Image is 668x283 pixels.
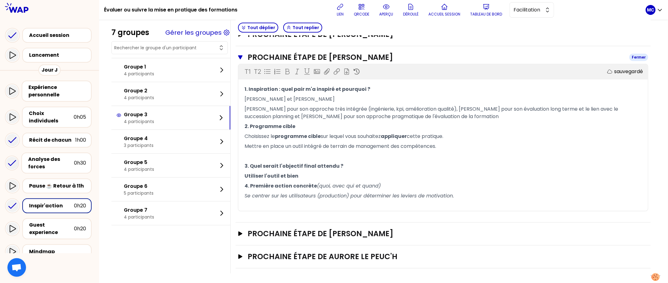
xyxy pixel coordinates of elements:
[275,133,321,140] span: programme cible
[245,182,317,189] span: 4. Première action concrète
[74,202,86,210] div: 0h20
[629,54,648,61] div: Fermer
[377,1,396,19] button: aperçu
[74,113,86,121] div: 0h05
[111,28,149,38] div: 7 groupes
[254,67,261,76] p: T2
[124,87,154,95] p: Groupe 2
[426,1,463,19] button: Accueil session
[29,182,86,190] div: Pause ☕️ Retour à 11h
[401,1,421,19] button: Déroulé
[245,162,343,170] span: 3. Quel serait l'objectif final attendu ?
[29,110,74,125] div: Choix individuels
[245,95,335,103] span: [PERSON_NAME] et [PERSON_NAME]
[245,143,436,150] span: Mettre en place un outil intégré de terrain de management des compétences.
[74,225,86,232] div: 0h20
[238,252,648,262] button: Prochaine étape de Aurore Le Peuc'h
[29,221,74,236] div: Guest experience
[514,6,541,14] span: Facilitation
[354,12,369,17] p: QRCODE
[124,111,154,118] p: Groupe 3
[470,12,502,17] p: Tableau de bord
[29,136,75,144] div: Récit de chacun
[245,172,298,179] span: Utiliser l'outil et bien
[38,64,61,76] div: Jour J
[124,135,154,142] p: Groupe 4
[351,1,372,19] button: QRCODE
[28,84,86,99] div: Expérience personnelle
[283,23,322,33] button: Tout replier
[248,229,627,239] h3: Prochaine étape de [PERSON_NAME]
[245,67,251,76] p: T1
[403,12,419,17] p: Déroulé
[510,2,554,18] button: Facilitation
[114,45,218,51] input: Rechercher le groupe d'un participant
[124,71,154,77] p: 4 participants
[468,1,505,19] button: Tableau de bord
[124,214,154,220] p: 4 participants
[28,156,74,170] div: Analyse des forces
[124,206,154,214] p: Groupe 7
[124,63,154,71] p: Groupe 1
[238,229,648,239] button: Prochaine étape de [PERSON_NAME]
[646,5,663,15] button: MC
[245,192,454,199] span: Se centrer sur les utilisateurs (production) pour déterminer les leviers de motivation.
[29,248,86,255] div: Mindmap
[248,52,624,62] h3: Prochaine étape de [PERSON_NAME]
[407,133,443,140] span: cette pratique.
[29,51,89,59] div: Lancement
[124,142,154,148] p: 3 participants
[334,1,346,19] button: lien
[248,252,627,262] h3: Prochaine étape de Aurore Le Peuc'h
[7,258,26,277] div: Ouvrir le chat
[29,32,89,39] div: Accueil session
[614,68,643,75] p: sauvegardé
[317,182,381,189] span: (quoi, avec qui et quand)
[29,202,74,210] div: Inspir'action
[124,95,154,101] p: 4 participants
[647,7,654,13] p: MC
[381,133,407,140] span: appliquer
[245,105,619,120] span: [PERSON_NAME] pour son approche très intégrée (ingénierie, kpi, amélioration qualité), [PERSON_NA...
[124,159,154,166] p: Groupe 5
[245,86,370,93] span: 1. Inspiration : quel pair m'a inspiré et pourquoi ?
[238,52,648,62] button: Prochaine étape de [PERSON_NAME]Fermer
[124,183,154,190] p: Groupe 6
[238,23,278,33] button: Tout déplier
[337,12,344,17] p: lien
[245,133,275,140] span: Choisissez le
[379,12,393,17] p: aperçu
[165,28,222,37] button: Gérer les groupes
[124,118,154,125] p: 4 participants
[124,166,154,172] p: 4 participants
[245,123,295,130] span: 2. Programme cible
[321,133,381,140] span: sur lequel vous souhaitez
[124,190,154,196] p: 5 participants
[74,159,86,167] div: 0h30
[428,12,460,17] p: Accueil session
[75,136,86,144] div: 1h00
